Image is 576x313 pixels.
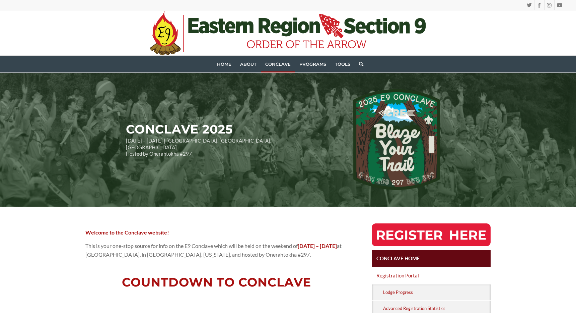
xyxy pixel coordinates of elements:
[372,250,491,267] a: Conclave Home
[372,223,491,246] img: RegisterHereButton
[353,89,440,190] img: 2025 Conclave Logo
[299,61,326,67] span: Programs
[355,56,363,72] a: Search
[265,61,291,67] span: Conclave
[85,229,169,236] strong: Welcome to the Conclave website!
[126,123,319,136] h2: CONCLAVE 2025
[240,61,257,67] span: About
[85,242,347,259] p: This is your one-stop source for info on the E9 Conclave which will be held on the weekend of at ...
[331,56,355,72] a: Tools
[298,243,337,249] strong: [DATE] – [DATE]
[382,284,491,300] a: Lodge Progress
[236,56,261,72] a: About
[85,276,347,289] h2: COUNTDOWN TO CONCLAVE
[217,61,231,67] span: Home
[372,267,491,284] a: Registration Portal
[261,56,295,72] a: Conclave
[335,61,350,67] span: Tools
[295,56,331,72] a: Programs
[213,56,236,72] a: Home
[126,138,319,157] p: [DATE] – [DATE] | [GEOGRAPHIC_DATA], [GEOGRAPHIC_DATA], [GEOGRAPHIC_DATA] Hosted by Onerahtokha #297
